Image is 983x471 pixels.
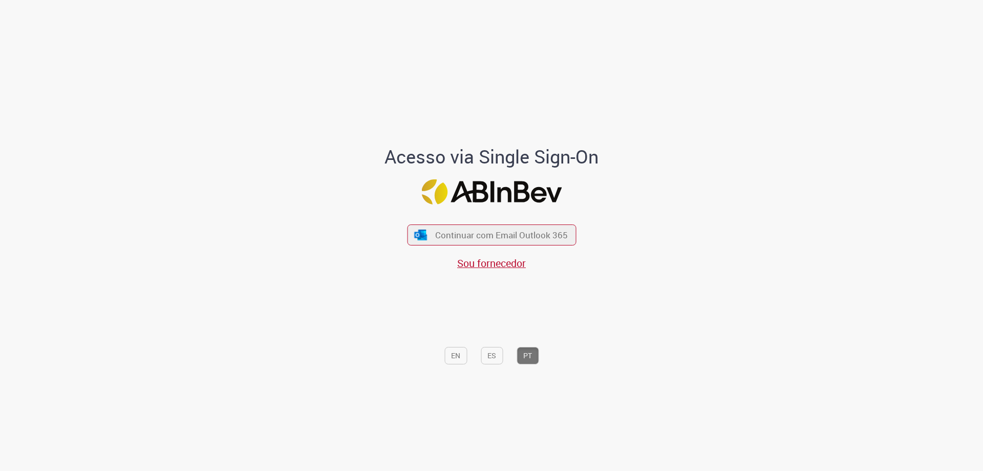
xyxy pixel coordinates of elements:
img: Logo ABInBev [421,179,562,204]
a: Sou fornecedor [457,256,526,270]
h1: Acesso via Single Sign-On [350,147,634,167]
button: PT [517,347,539,364]
button: ES [481,347,503,364]
button: ícone Azure/Microsoft 360 Continuar com Email Outlook 365 [407,224,576,245]
button: EN [444,347,467,364]
span: Continuar com Email Outlook 365 [435,229,568,241]
img: ícone Azure/Microsoft 360 [414,230,428,240]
